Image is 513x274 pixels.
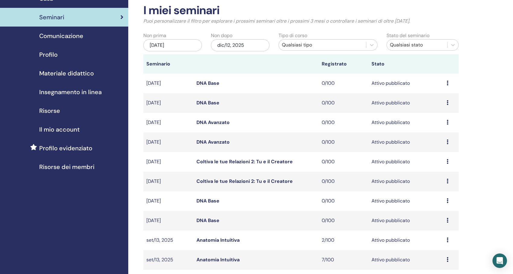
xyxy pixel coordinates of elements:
[143,4,459,18] h2: I miei seminari
[319,152,369,172] td: 0/100
[39,106,60,115] span: Risorse
[143,191,193,211] td: [DATE]
[143,32,166,39] label: Non prima
[319,191,369,211] td: 0/100
[368,250,444,270] td: Attivo pubblicato
[143,152,193,172] td: [DATE]
[319,250,369,270] td: 7/100
[368,93,444,113] td: Attivo pubblicato
[211,32,232,39] label: Non dopo
[196,256,240,263] a: Anatomia Intuitiva
[368,132,444,152] td: Attivo pubblicato
[196,119,230,126] a: DNA Avanzato
[319,74,369,93] td: 0/100
[279,32,307,39] label: Tipo di corso
[143,231,193,250] td: set/13, 2025
[143,54,193,74] th: Seminario
[319,172,369,191] td: 0/100
[143,211,193,231] td: [DATE]
[368,152,444,172] td: Attivo pubblicato
[368,172,444,191] td: Attivo pubblicato
[143,39,202,51] div: [DATE]
[143,18,459,25] p: Puoi personalizzare il filtro per esplorare i prossimi seminari oltre i prossimi 3 mesi o control...
[39,50,58,59] span: Profilo
[39,125,80,134] span: Il mio account
[319,231,369,250] td: 2/100
[211,39,269,51] div: dic/12, 2025
[196,100,219,106] a: DNA Base
[319,113,369,132] td: 0/100
[492,253,507,268] div: Open Intercom Messenger
[319,132,369,152] td: 0/100
[143,93,193,113] td: [DATE]
[368,54,444,74] th: Stato
[368,231,444,250] td: Attivo pubblicato
[39,13,64,22] span: Seminari
[196,80,219,86] a: DNA Base
[143,74,193,93] td: [DATE]
[143,132,193,152] td: [DATE]
[319,54,369,74] th: Registrato
[143,113,193,132] td: [DATE]
[319,211,369,231] td: 0/100
[196,139,230,145] a: DNA Avanzato
[196,158,293,165] a: Coltiva le tue Relazioni 2: Tu e il Creatore
[39,88,102,97] span: Insegnamento in linea
[282,41,363,49] div: Qualsiasi tipo
[196,198,219,204] a: DNA Base
[196,217,219,224] a: DNA Base
[39,31,83,40] span: Comunicazione
[39,162,94,171] span: Risorse dei membri
[196,237,240,243] a: Anatomia Intuitiva
[368,211,444,231] td: Attivo pubblicato
[387,32,429,39] label: Stato del seminario
[319,93,369,113] td: 0/100
[143,250,193,270] td: set/13, 2025
[39,69,94,78] span: Materiale didattico
[143,172,193,191] td: [DATE]
[196,178,293,184] a: Coltiva le tue Relazioni 2: Tu e il Creatore
[390,41,444,49] div: Qualsiasi stato
[368,191,444,211] td: Attivo pubblicato
[368,74,444,93] td: Attivo pubblicato
[39,144,92,153] span: Profilo evidenziato
[368,113,444,132] td: Attivo pubblicato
